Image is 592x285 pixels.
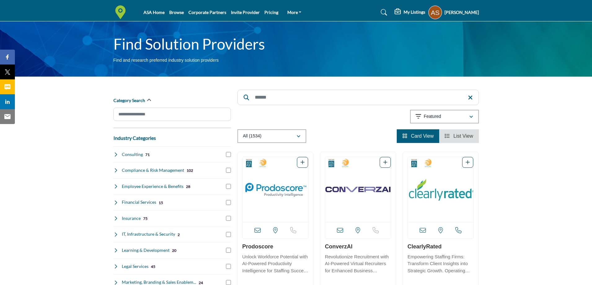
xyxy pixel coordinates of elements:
[186,185,190,189] b: 28
[122,231,175,237] h4: IT, Infrastructure & Security: Technology infrastructure, cybersecurity, and IT support services ...
[397,129,439,143] li: Card View
[122,263,148,269] h4: Legal Services: Employment law expertise and legal counsel focused on staffing industry regulations.
[341,158,350,168] img: 2025 Staffing World Exhibitors Badge Icon
[325,243,391,250] h3: ConverzAI
[242,243,273,250] a: Prodoscore
[113,108,231,121] input: Search Category
[242,252,309,274] a: Unlock Workforce Potential with AI-Powered Productivity Intelligence for Staffing Success In the ...
[122,215,141,221] h4: Insurance: Specialized insurance coverage including professional liability and workers' compensat...
[402,133,434,139] a: View Card
[283,8,306,17] a: More
[186,184,190,189] div: 28 Results For Employee Experience & Benefits
[404,9,425,15] h5: My Listings
[243,157,308,222] img: Prodoscore
[151,265,155,269] b: 45
[325,252,391,274] a: Revolutionize Recruitment with AI-Powered Virtual Recruiters for Enhanced Business Success. The c...
[410,110,479,123] button: Featured
[144,10,165,15] a: ASA Home
[243,133,262,139] p: All (1534)
[188,10,226,15] a: Corporate Partners
[226,280,231,285] input: Select Marketing, Branding & Sales Enablement checkbox
[178,233,180,237] b: 2
[172,247,176,253] div: 20 Results For Learning & Development
[122,199,156,205] h4: Financial Services: Banking, accounting, and financial planning services tailored for staffing co...
[453,133,473,139] span: List View
[325,243,352,250] a: ConverzAI
[151,264,155,269] div: 45 Results For Legal Services
[325,253,391,274] p: Revolutionize Recruitment with AI-Powered Virtual Recruiters for Enhanced Business Success. The c...
[122,183,183,189] h4: Employee Experience & Benefits: Solutions for enhancing workplace culture, employee satisfaction,...
[244,158,254,168] img: Corporate Partners Badge Icon
[408,253,474,274] p: Empowering Staffing Firms: Transform Client Insights into Strategic Growth. Operating within the ...
[145,152,150,157] div: 71 Results For Consulting
[199,281,203,285] b: 24
[113,5,130,19] img: Site Logo
[242,243,309,250] h3: Prodoscore
[226,264,231,269] input: Select Legal Services checkbox
[466,160,470,165] a: Add To List
[408,252,474,274] a: Empowering Staffing Firms: Transform Client Insights into Strategic Growth. Operating within the ...
[327,158,336,168] img: Corporate Partners Badge Icon
[231,10,260,15] a: Invite Provider
[145,153,150,157] b: 71
[122,247,170,253] h4: Learning & Development: Training programs and educational resources to enhance staffing professio...
[408,243,474,250] h3: ClearlyRated
[444,9,479,16] h5: [PERSON_NAME]
[172,248,176,253] b: 20
[264,10,278,15] a: Pricing
[226,216,231,221] input: Select Insurance checkbox
[169,10,184,15] a: Browse
[226,168,231,173] input: Select Compliance & Risk Management checkbox
[187,168,193,173] b: 102
[178,232,180,237] div: 2 Results For IT, Infrastructure & Security
[143,216,148,221] div: 75 Results For Insurance
[159,200,163,205] div: 15 Results For Financial Services
[226,248,231,253] input: Select Learning & Development checkbox
[159,201,163,205] b: 15
[226,200,231,205] input: Select Financial Services checkbox
[243,157,308,222] a: Open Listing in new tab
[122,151,143,158] h4: Consulting: Strategic advisory services to help staffing firms optimize operations and grow their...
[113,57,219,64] p: Find and research preferred industry solution providers
[242,253,309,274] p: Unlock Workforce Potential with AI-Powered Productivity Intelligence for Staffing Success In the ...
[409,158,419,168] img: Corporate Partners Badge Icon
[113,134,156,142] button: Industry Categories
[408,243,442,250] a: ClearlyRated
[113,97,145,104] h2: Category Search
[383,160,387,165] a: Add To List
[258,158,267,168] img: 2025 Staffing World Exhibitors Badge Icon
[226,232,231,237] input: Select IT, Infrastructure & Security checkbox
[226,184,231,189] input: Select Employee Experience & Benefits checkbox
[237,129,306,143] button: All (1534)
[423,158,433,168] img: 2025 Staffing World Exhibitors Badge Icon
[325,157,391,222] a: Open Listing in new tab
[122,167,184,173] h4: Compliance & Risk Management: Services to ensure staffing companies meet regulatory requirements ...
[408,157,474,222] a: Open Listing in new tab
[424,114,441,120] p: Featured
[445,133,473,139] a: View List
[187,167,193,173] div: 102 Results For Compliance & Risk Management
[439,129,479,143] li: List View
[411,133,434,139] span: Card View
[113,34,265,54] h1: Find Solution Providers
[408,157,474,222] img: ClearlyRated
[226,152,231,157] input: Select Consulting checkbox
[143,216,148,221] b: 75
[395,9,425,16] div: My Listings
[375,7,391,17] a: Search
[428,6,442,19] button: Show hide supplier dropdown
[300,160,305,165] a: Add To List
[237,90,479,105] input: Search
[325,157,391,222] img: ConverzAI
